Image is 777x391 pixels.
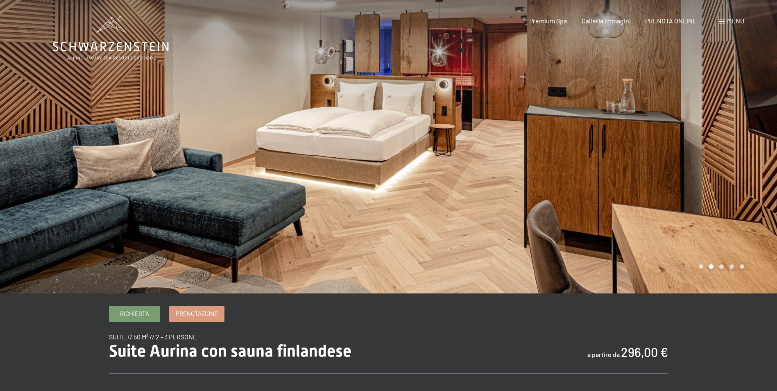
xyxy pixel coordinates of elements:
[109,306,160,322] a: Richiesta
[120,309,149,318] span: Richiesta
[109,333,197,341] span: suite // 50 m² // 2 - 3 persone
[621,345,668,359] b: 296,00 €
[727,17,744,25] span: Menu
[645,17,697,25] a: PRENOTA ONLINE
[587,350,620,358] span: a partire da
[109,341,351,361] span: Suite Aurina con sauna finlandese
[582,17,631,25] a: Galleria immagini
[176,309,218,318] span: Prenotazione
[170,306,224,322] a: Prenotazione
[529,17,567,25] a: Premium Spa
